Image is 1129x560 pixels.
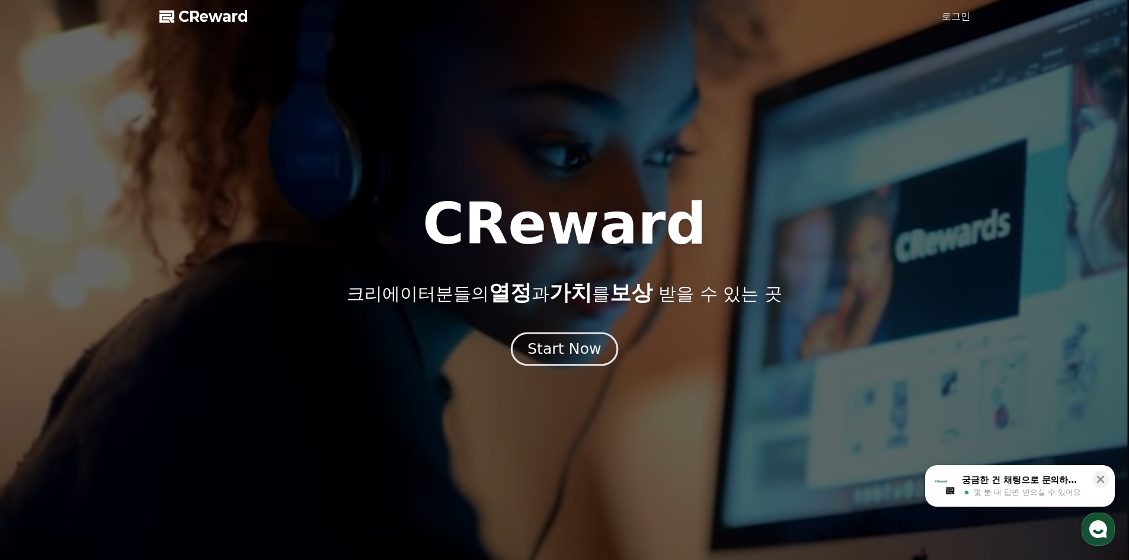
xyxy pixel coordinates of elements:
span: 설정 [183,393,197,403]
button: Start Now [511,332,618,366]
span: 열정 [489,280,532,305]
p: 크리에이터분들의 과 를 받을 수 있는 곳 [347,281,782,305]
h1: CReward [423,196,706,252]
span: 홈 [37,393,44,403]
a: CReward [159,7,248,26]
a: 로그인 [942,9,970,24]
a: Start Now [513,345,616,356]
span: 가치 [549,280,592,305]
a: 홈 [4,376,78,405]
a: 대화 [78,376,153,405]
span: CReward [178,7,248,26]
span: 보상 [610,280,653,305]
div: Start Now [527,339,601,359]
a: 설정 [153,376,228,405]
span: 대화 [108,394,123,404]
